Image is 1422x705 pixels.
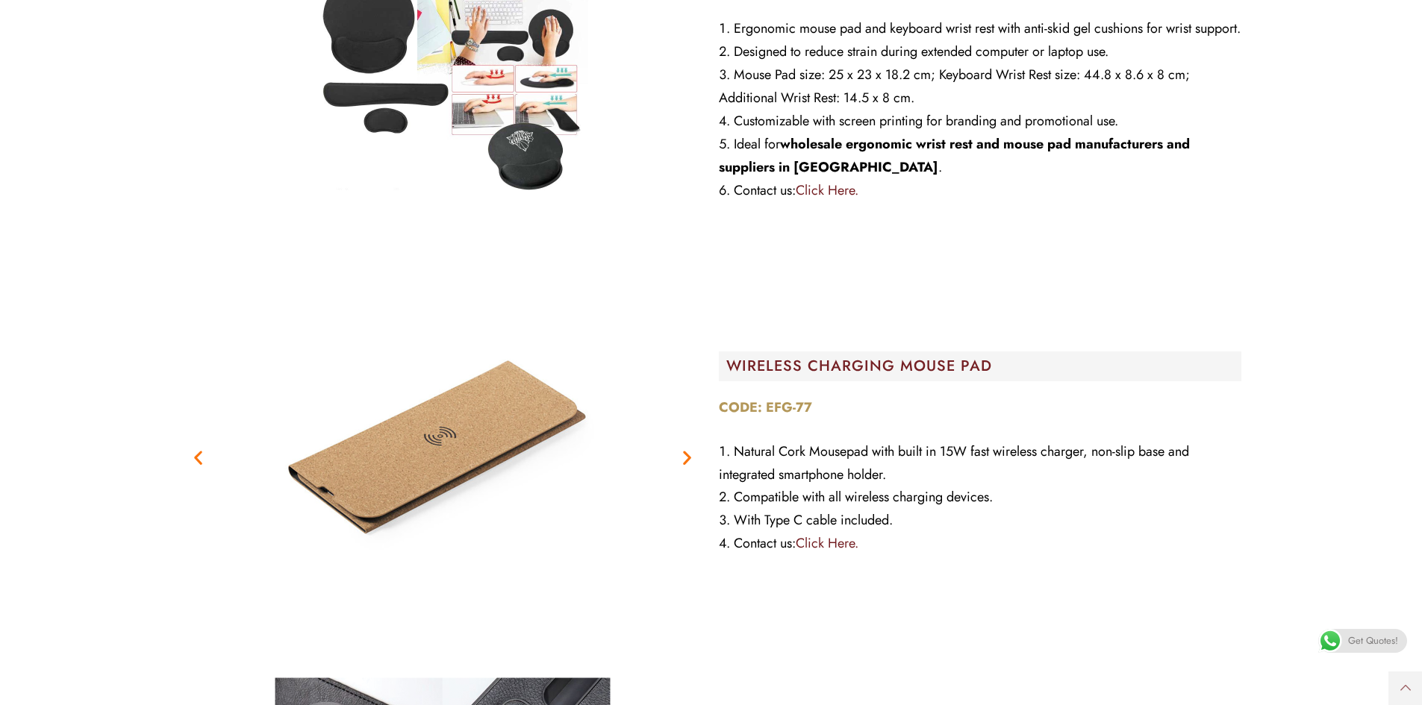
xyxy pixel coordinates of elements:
[1348,629,1398,653] span: Get Quotes!
[719,63,1241,110] li: Mouse Pad size: 25 x 23 x 18.2 cm; Keyboard Wrist Rest size: 44.8 x 8.6 x 8 cm; Additional Wrist ...
[719,179,1241,202] li: Contact us:
[719,509,1241,532] li: With Type C cable included.
[719,134,1190,177] strong: wholesale ergonomic wrist rest and mouse pad manufacturers and suppliers in [GEOGRAPHIC_DATA]
[189,448,208,467] div: Previous slide
[256,271,629,644] img: ECF-77-sustainable-coverage-1
[719,133,1241,179] li: Ideal for .
[719,486,1241,509] li: Compatible with all wireless charging devices.
[719,532,1241,555] li: Contact us:
[796,181,858,200] a: Click Here.
[719,40,1241,63] li: Designed to reduce strain during extended computer or laptop use.
[719,398,812,417] strong: CODE: EFG-77
[796,533,858,553] a: Click Here.
[719,110,1241,133] li: Customizable with screen printing for branding and promotional use.
[719,17,1241,40] li: Ergonomic mouse pad and keyboard wrist rest with anti-skid gel cushions for wrist support.
[181,271,704,644] div: Image Carousel
[678,448,696,467] div: Next slide
[719,440,1241,486] li: Natural Cork Mousepad with built in 15W fast wireless charger, non-slip base and integrated smart...
[181,271,704,644] div: 1 / 5
[726,359,1241,374] h2: WIRELESS CHARGING MOUSE PAD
